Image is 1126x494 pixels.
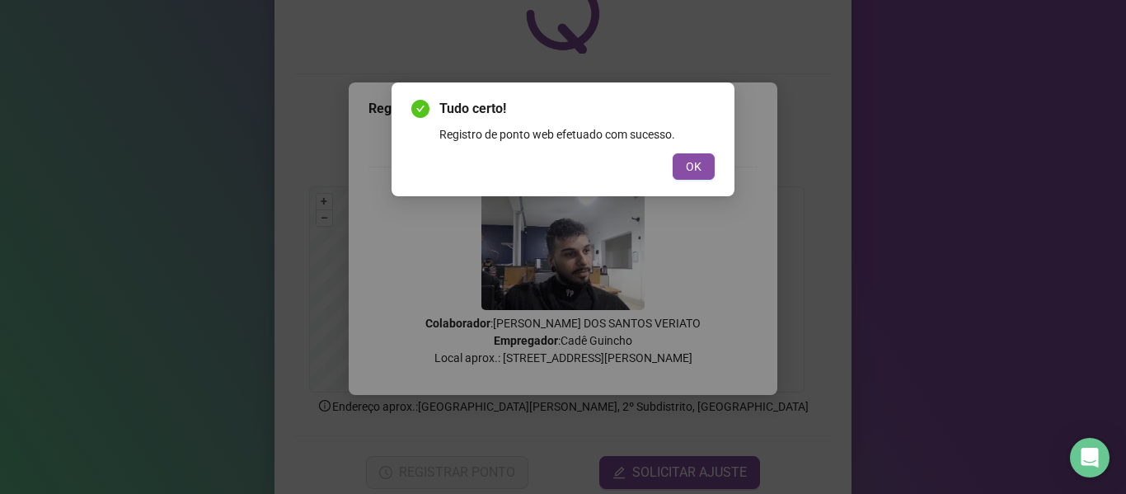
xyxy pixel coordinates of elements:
[411,100,429,118] span: check-circle
[439,99,715,119] span: Tudo certo!
[686,158,701,176] span: OK
[439,125,715,143] div: Registro de ponto web efetuado com sucesso.
[1070,438,1110,478] div: Open Intercom Messenger
[673,153,715,180] button: OK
